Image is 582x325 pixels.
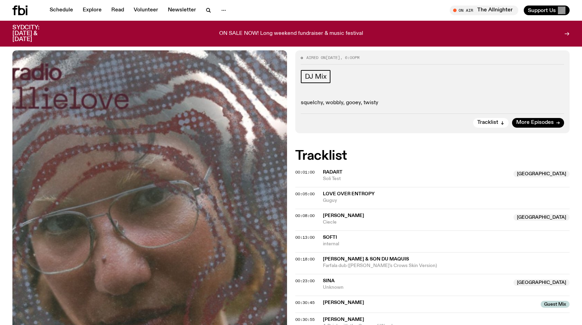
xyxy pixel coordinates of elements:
[516,120,554,125] span: More Episodes
[301,100,564,106] p: squelchy, wobbly, gooey, twisty
[512,118,564,128] a: More Episodes
[130,6,162,15] a: Volunteer
[295,213,315,218] span: 00:08:00
[323,170,343,175] span: Radart
[323,241,570,247] span: internal
[323,197,570,204] span: Guguy
[323,191,375,196] span: Love Over Entropy
[79,6,106,15] a: Explore
[513,170,570,177] span: [GEOGRAPHIC_DATA]
[295,235,315,240] span: 00:13:00
[295,191,315,197] span: 00:05:00
[45,6,77,15] a: Schedule
[295,278,315,284] span: 00:23:00
[12,25,57,42] h3: SYDCITY: [DATE] & [DATE]
[323,213,364,218] span: [PERSON_NAME]
[450,6,518,15] button: On AirThe Allnighter
[473,118,509,128] button: Tracklist
[295,279,315,283] button: 00:23:00
[295,192,315,196] button: 00:05:00
[477,120,498,125] span: Tracklist
[326,55,340,60] span: [DATE]
[323,235,337,240] span: Softi
[513,214,570,221] span: [GEOGRAPHIC_DATA]
[219,31,363,37] p: ON SALE NOW! Long weekend fundraiser & music festival
[295,214,315,218] button: 00:08:00
[295,257,315,261] button: 00:18:00
[528,7,556,13] span: Support Us
[295,317,315,322] span: 00:30:55
[107,6,128,15] a: Read
[541,301,570,308] span: Guest Mix
[513,279,570,286] span: [GEOGRAPHIC_DATA]
[306,55,326,60] span: Aired on
[295,256,315,262] span: 00:18:00
[323,284,510,291] span: Unknown
[323,176,510,182] span: Soli Test
[295,150,570,162] h2: Tracklist
[301,70,331,83] a: DJ Mix
[340,55,359,60] span: , 6:00pm
[295,300,315,305] span: 00:30:45
[295,170,315,174] button: 00:01:00
[524,6,570,15] button: Support Us
[295,318,315,322] button: 00:30:55
[323,317,364,322] span: [PERSON_NAME]
[323,219,510,226] span: Ciecle
[323,263,570,269] span: Farfala dub ([PERSON_NAME]'s Crows Skin Version)
[323,299,537,306] span: [PERSON_NAME]
[295,236,315,239] button: 00:13:00
[295,169,315,175] span: 00:01:00
[305,73,327,80] span: DJ Mix
[164,6,200,15] a: Newsletter
[323,257,409,262] span: [PERSON_NAME] & Son du Maquis
[323,278,335,283] span: Sina
[295,301,315,305] button: 00:30:45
